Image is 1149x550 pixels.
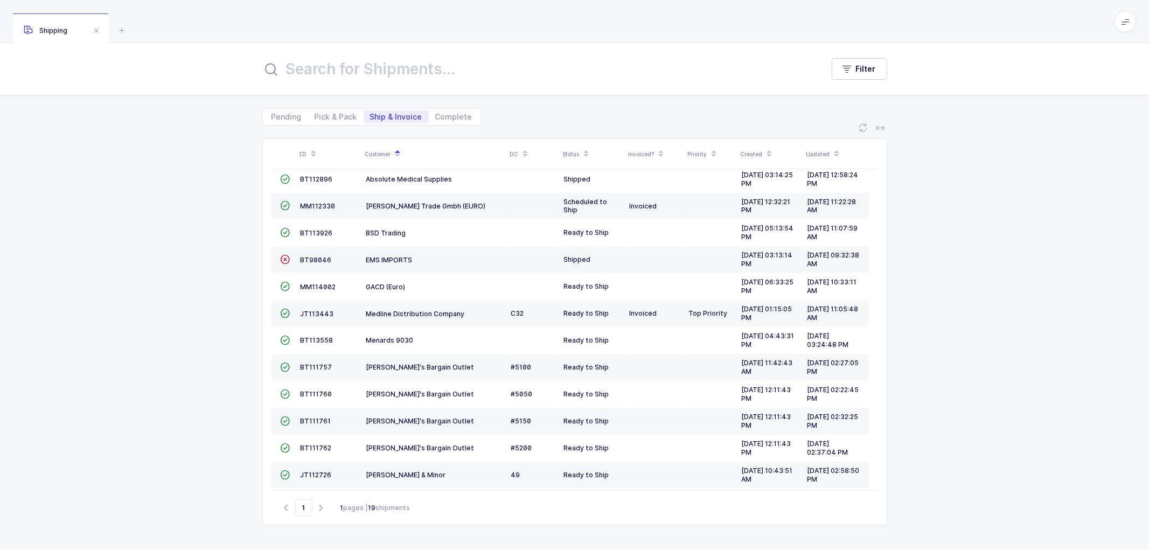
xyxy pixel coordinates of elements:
[742,171,793,187] span: [DATE] 03:14:25 PM
[856,64,876,74] span: Filter
[742,413,791,429] span: [DATE] 12:11:43 PM
[742,305,792,322] span: [DATE] 01:15:05 PM
[366,363,475,371] span: [PERSON_NAME]'s Bargain Outlet
[281,363,290,371] span: 
[435,113,472,121] span: Complete
[281,444,290,452] span: 
[271,113,302,121] span: Pending
[301,175,333,183] span: BT112896
[511,444,532,452] span: #5200
[281,175,290,183] span: 
[366,175,452,183] span: Absolute Medical Supplies
[564,417,609,425] span: Ready to Ship
[564,228,609,236] span: Ready to Ship
[366,310,465,318] span: Medline Distribution Company
[511,390,533,398] span: #5050
[564,471,609,479] span: Ready to Ship
[742,440,791,456] span: [DATE] 12:11:43 PM
[281,390,290,398] span: 
[807,467,860,483] span: [DATE] 02:58:50 PM
[300,145,359,163] div: ID
[807,413,859,429] span: [DATE] 02:32:25 PM
[365,145,504,163] div: Customer
[564,282,609,290] span: Ready to Ship
[807,171,859,187] span: [DATE] 12:58:24 PM
[366,283,406,291] span: GACD (Euro)
[630,309,680,318] div: Invoiced
[564,363,609,371] span: Ready to Ship
[281,228,290,236] span: 
[742,359,793,375] span: [DATE] 11:42:43 AM
[301,417,331,425] span: BT111761
[807,278,857,295] span: [DATE] 10:33:11 AM
[742,332,795,349] span: [DATE] 04:43:31 PM
[741,145,800,163] div: Created
[281,471,290,479] span: 
[629,145,681,163] div: Invoiced?
[301,256,332,264] span: BT98046
[511,417,532,425] span: #5150
[301,471,332,479] span: JT112726
[301,444,332,452] span: BT111762
[630,202,680,211] div: Invoiced
[807,359,859,375] span: [DATE] 02:27:05 PM
[742,198,791,214] span: [DATE] 12:32:21 PM
[281,336,290,344] span: 
[301,390,332,398] span: BT111760
[281,201,290,210] span: 
[510,145,556,163] div: DC
[807,251,860,268] span: [DATE] 09:32:38 AM
[807,386,859,402] span: [DATE] 02:22:45 PM
[295,499,312,517] span: Go to
[807,440,848,456] span: [DATE] 02:37:04 PM
[832,58,887,80] button: Filter
[366,202,486,210] span: [PERSON_NAME] Trade Gmbh (EURO)
[281,282,290,290] span: 
[366,256,413,264] span: EMS IMPORTS
[563,145,622,163] div: Status
[511,471,520,479] span: 49
[301,202,336,210] span: MM112330
[301,363,332,371] span: BT111757
[807,198,856,214] span: [DATE] 11:22:28 AM
[688,145,734,163] div: Priority
[281,309,290,317] span: 
[564,336,609,344] span: Ready to Ship
[281,255,290,263] span: 
[281,417,290,425] span: 
[366,336,414,344] span: Menards 9030
[315,113,357,121] span: Pick & Pack
[689,309,728,317] span: Top Priority
[301,283,336,291] span: MM114002
[742,278,794,295] span: [DATE] 06:33:25 PM
[806,145,866,163] div: Updated
[807,224,858,241] span: [DATE] 11:07:59 AM
[370,113,422,121] span: Ship & Invoice
[301,336,333,344] span: BT113558
[564,198,608,214] span: Scheduled to Ship
[742,251,793,268] span: [DATE] 03:13:14 PM
[366,390,475,398] span: [PERSON_NAME]'s Bargain Outlet
[511,363,532,371] span: #5100
[564,175,591,183] span: Shipped
[368,504,376,512] b: 19
[564,444,609,452] span: Ready to Ship
[366,417,475,425] span: [PERSON_NAME]'s Bargain Outlet
[366,471,446,479] span: [PERSON_NAME] & Minor
[807,305,859,322] span: [DATE] 11:05:48 AM
[301,310,334,318] span: JT113443
[366,229,406,237] span: BSD Trading
[742,467,793,483] span: [DATE] 10:43:51 AM
[564,255,591,263] span: Shipped
[366,444,475,452] span: [PERSON_NAME]'s Bargain Outlet
[742,386,791,402] span: [DATE] 12:11:43 PM
[564,390,609,398] span: Ready to Ship
[742,224,794,241] span: [DATE] 05:13:54 PM
[262,56,810,82] input: Search for Shipments...
[511,309,524,317] span: C32
[340,503,410,513] div: pages | shipments
[301,229,333,237] span: BT113926
[340,504,344,512] b: 1
[564,309,609,317] span: Ready to Ship
[807,332,849,349] span: [DATE] 03:24:48 PM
